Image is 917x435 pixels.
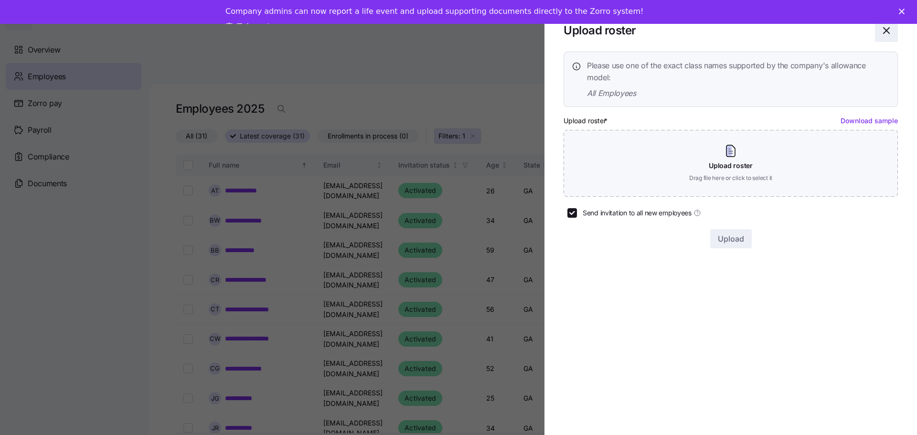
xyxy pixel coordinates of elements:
div: Close [899,9,908,14]
span: All Employees [587,87,890,99]
span: Please use one of the exact class names supported by the company's allowance model: [587,60,890,84]
span: Send invitation to all new employees [583,208,692,218]
label: Upload roster [564,116,609,126]
h1: Upload roster [564,23,867,38]
button: Upload [710,229,752,248]
span: Upload [718,233,744,244]
a: Take a tour [225,22,285,32]
div: Company admins can now report a life event and upload supporting documents directly to the Zorro ... [225,7,643,16]
a: Download sample [841,117,898,125]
